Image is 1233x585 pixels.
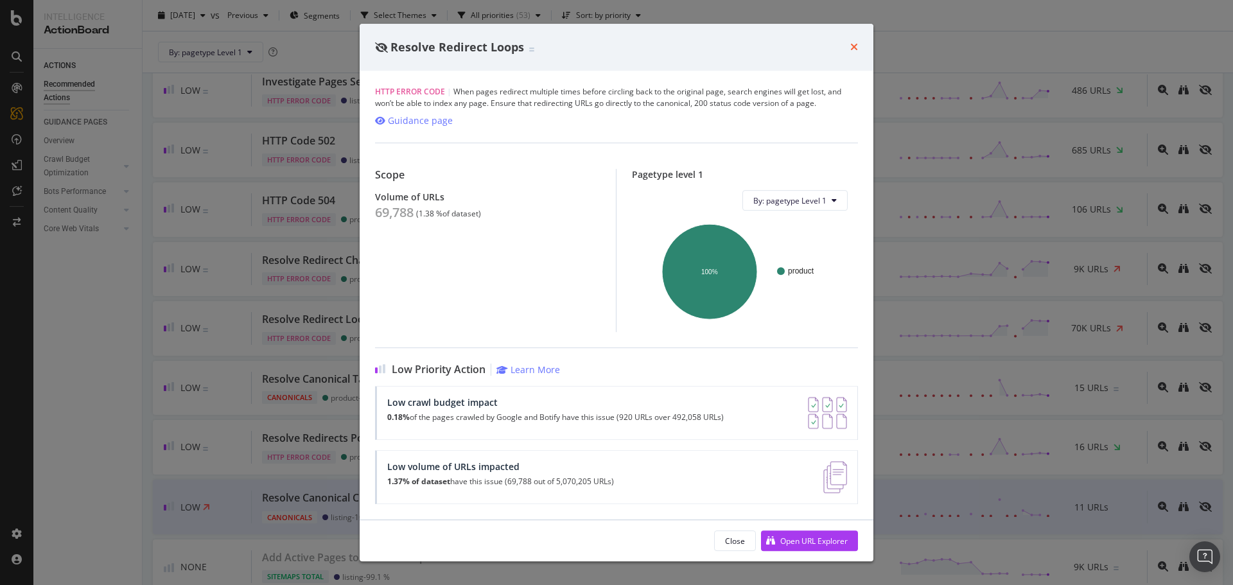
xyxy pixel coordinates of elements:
img: AY0oso9MOvYAAAAASUVORK5CYII= [808,397,847,429]
div: Pagetype level 1 [632,169,858,180]
div: ( 1.38 % of dataset ) [416,209,481,218]
div: 69,788 [375,205,414,220]
p: of the pages crawled by Google and Botify have this issue (920 URLs over 492,058 URLs) [387,413,724,422]
span: Resolve Redirect Loops [390,39,524,55]
span: By: pagetype Level 1 [753,195,826,206]
div: Guidance page [388,114,453,127]
img: e5DMFwAAAABJRU5ErkJggg== [823,461,847,493]
div: When pages redirect multiple times before circling back to the original page, search engines will... [375,86,858,109]
div: Volume of URLs [375,191,600,202]
button: Open URL Explorer [761,530,858,551]
text: 100% [701,268,718,275]
div: Scope [375,169,600,181]
div: Learn More [511,363,560,376]
a: Learn More [496,363,560,376]
strong: 0.18% [387,412,410,423]
div: times [850,39,858,56]
svg: A chart. [642,221,848,322]
a: Guidance page [375,114,453,127]
strong: 1.37% of dataset [387,476,450,487]
button: Close [714,530,756,551]
img: Equal [529,48,534,51]
text: product [788,267,814,276]
div: Open Intercom Messenger [1189,541,1220,572]
div: Low crawl budget impact [387,397,724,408]
button: By: pagetype Level 1 [742,190,848,211]
span: Low Priority Action [392,363,485,376]
div: Close [725,536,745,546]
div: Open URL Explorer [780,536,848,546]
p: have this issue (69,788 out of 5,070,205 URLs) [387,477,614,486]
span: HTTP Error Code [375,86,445,97]
div: Low volume of URLs impacted [387,461,614,472]
div: eye-slash [375,42,388,53]
span: | [447,86,451,97]
div: modal [360,24,873,562]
